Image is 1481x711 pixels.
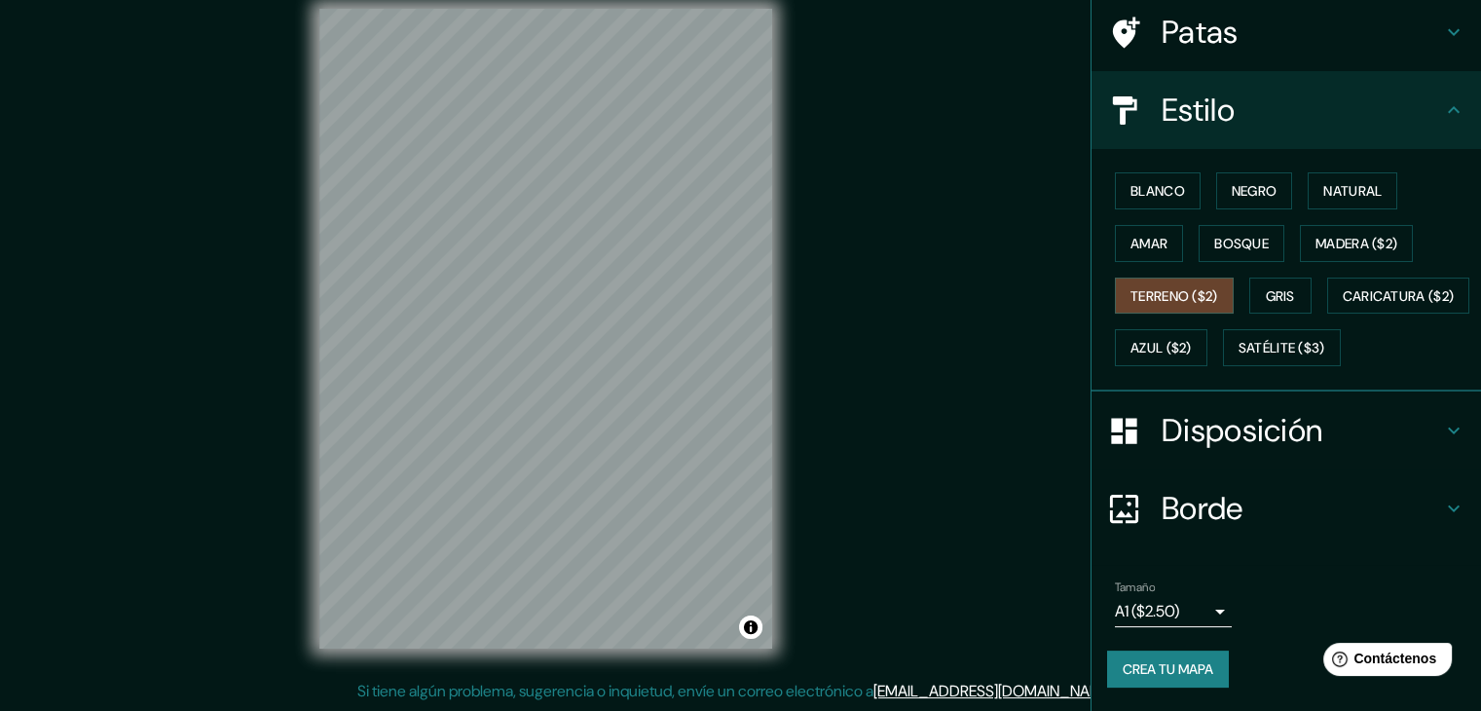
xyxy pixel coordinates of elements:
[1162,12,1239,53] font: Patas
[1115,596,1232,627] div: A1 ($2.50)
[1092,71,1481,149] div: Estilo
[873,681,1114,701] a: [EMAIL_ADDRESS][DOMAIN_NAME]
[1323,182,1382,200] font: Natural
[1123,660,1213,678] font: Crea tu mapa
[1343,287,1455,305] font: Caricatura ($2)
[1315,235,1397,252] font: Madera ($2)
[1308,172,1397,209] button: Natural
[1162,488,1243,529] font: Borde
[1130,182,1185,200] font: Blanco
[739,616,762,639] button: Activar o desactivar atribución
[1115,172,1201,209] button: Blanco
[1115,225,1183,262] button: Amar
[1130,287,1218,305] font: Terreno ($2)
[1130,235,1167,252] font: Amar
[1115,601,1179,621] font: A1 ($2.50)
[1115,278,1234,315] button: Terreno ($2)
[319,9,772,649] canvas: Mapa
[1266,287,1295,305] font: Gris
[1232,182,1277,200] font: Negro
[1214,235,1269,252] font: Bosque
[1327,278,1470,315] button: Caricatura ($2)
[1092,392,1481,469] div: Disposición
[1249,278,1312,315] button: Gris
[1162,90,1235,131] font: Estilo
[1308,635,1460,690] iframe: Lanzador de widgets de ayuda
[1216,172,1293,209] button: Negro
[1115,329,1207,366] button: Azul ($2)
[1162,410,1322,451] font: Disposición
[1223,329,1341,366] button: Satélite ($3)
[1107,651,1229,688] button: Crea tu mapa
[1239,340,1325,357] font: Satélite ($3)
[357,681,873,701] font: Si tiene algún problema, sugerencia o inquietud, envíe un correo electrónico a
[1300,225,1413,262] button: Madera ($2)
[1092,469,1481,547] div: Borde
[1130,340,1192,357] font: Azul ($2)
[1199,225,1284,262] button: Bosque
[1115,580,1155,595] font: Tamaño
